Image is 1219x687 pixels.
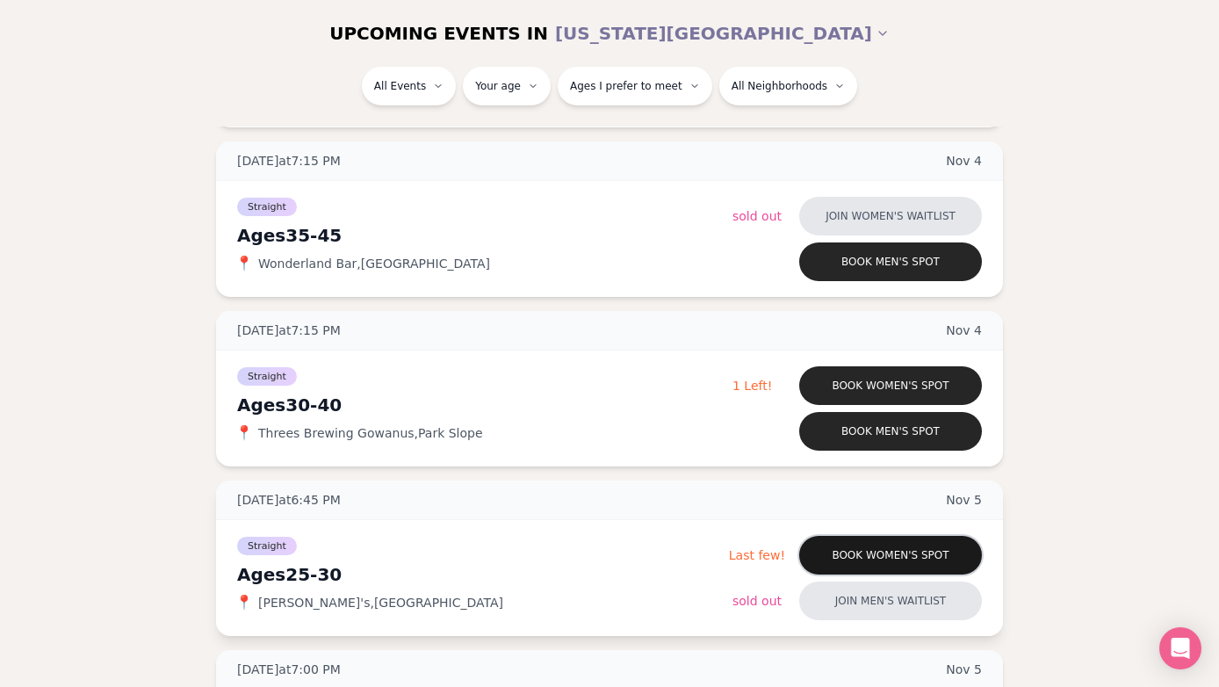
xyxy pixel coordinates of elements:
[237,152,341,170] span: [DATE] at 7:15 PM
[237,223,732,248] div: Ages 35-45
[237,322,341,339] span: [DATE] at 7:15 PM
[570,79,682,93] span: Ages I prefer to meet
[946,661,982,678] span: Nov 5
[237,198,297,216] span: Straight
[237,426,251,440] span: 📍
[946,322,982,339] span: Nov 4
[946,491,982,509] span: Nov 5
[237,257,251,271] span: 📍
[237,367,297,386] span: Straight
[732,209,782,223] span: Sold Out
[475,79,521,93] span: Your age
[374,79,426,93] span: All Events
[237,537,297,555] span: Straight
[362,67,456,105] button: All Events
[799,536,982,575] button: Book women's spot
[799,242,982,281] button: Book men's spot
[719,67,857,105] button: All Neighborhoods
[237,562,729,587] div: Ages 25-30
[799,197,982,235] button: Join women's waitlist
[799,366,982,405] button: Book women's spot
[463,67,551,105] button: Your age
[1159,627,1201,669] div: Open Intercom Messenger
[799,412,982,451] button: Book men's spot
[946,152,982,170] span: Nov 4
[799,582,982,620] button: Join men's waitlist
[729,548,785,562] span: Last few!
[329,21,548,46] span: UPCOMING EVENTS IN
[237,596,251,610] span: 📍
[258,424,483,442] span: Threes Brewing Gowanus , Park Slope
[237,661,341,678] span: [DATE] at 7:00 PM
[237,393,732,417] div: Ages 30-40
[732,79,827,93] span: All Neighborhoods
[237,491,341,509] span: [DATE] at 6:45 PM
[258,594,503,611] span: [PERSON_NAME]'s , [GEOGRAPHIC_DATA]
[258,255,490,272] span: Wonderland Bar , [GEOGRAPHIC_DATA]
[555,14,890,53] button: [US_STATE][GEOGRAPHIC_DATA]
[558,67,712,105] button: Ages I prefer to meet
[732,594,782,608] span: Sold Out
[732,379,772,393] span: 1 Left!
